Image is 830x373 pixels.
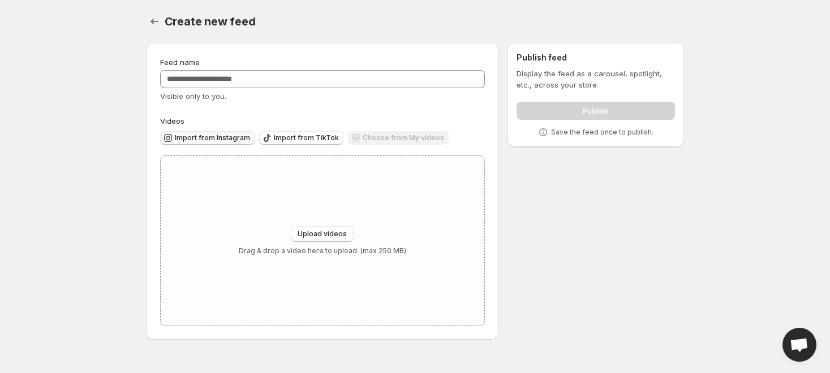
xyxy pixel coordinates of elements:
[160,116,184,125] span: Videos
[160,58,200,67] span: Feed name
[782,328,816,362] div: Open chat
[517,52,674,63] h2: Publish feed
[291,226,354,242] button: Upload videos
[175,133,250,142] span: Import from Instagram
[517,68,674,90] p: Display the feed as a carousel, spotlight, etc., across your store.
[259,131,343,145] button: Import from TikTok
[274,133,339,142] span: Import from TikTok
[147,14,162,29] button: Settings
[165,15,256,28] span: Create new feed
[551,128,653,137] p: Save the feed once to publish.
[160,131,255,145] button: Import from Instagram
[298,229,347,238] span: Upload videos
[160,92,226,101] span: Visible only to you.
[239,246,406,255] p: Drag & drop a video here to upload. (max 250 MB)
